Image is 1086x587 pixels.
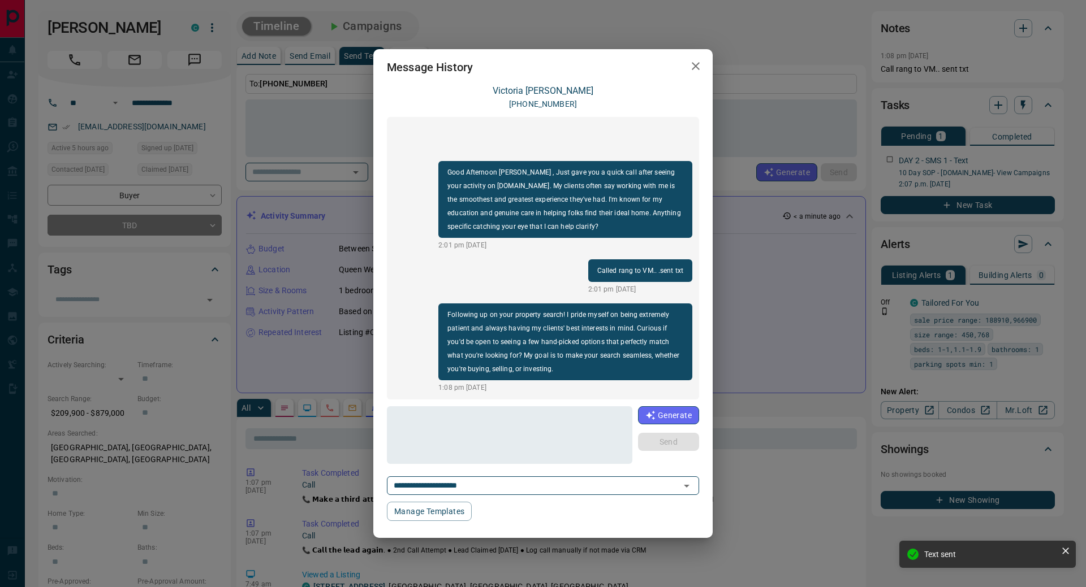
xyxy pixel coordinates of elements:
[679,478,695,494] button: Open
[597,264,683,277] p: Called rang to VM.. .sent txt
[509,98,577,110] p: [PHONE_NUMBER]
[447,308,683,376] p: Following up on your property search! I pride myself on being extremely patient and always having...
[493,85,593,96] a: Victoria [PERSON_NAME]
[924,550,1057,559] div: Text sent
[588,284,692,294] p: 2:01 pm [DATE]
[438,240,692,250] p: 2:01 pm [DATE]
[447,166,683,233] p: Good Afternoon [PERSON_NAME] , Just gave you a quick call after seeing your activity on [DOMAIN_N...
[638,406,699,424] button: Generate
[373,49,486,85] h2: Message History
[387,502,472,521] button: Manage Templates
[438,382,692,393] p: 1:08 pm [DATE]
